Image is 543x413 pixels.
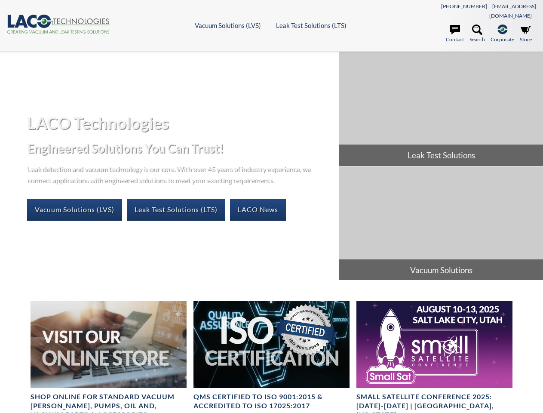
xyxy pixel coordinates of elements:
a: Leak Test Solutions (LTS) [127,199,225,220]
a: Leak Test Solutions [339,52,543,166]
a: Vacuum Solutions (LVS) [27,199,122,220]
a: [EMAIL_ADDRESS][DOMAIN_NAME] [489,3,536,19]
span: Corporate [491,35,514,43]
span: Vacuum Solutions [339,259,543,281]
h4: QMS CERTIFIED to ISO 9001:2015 & Accredited to ISO 17025:2017 [193,392,350,410]
a: LACO News [230,199,286,220]
a: [PHONE_NUMBER] [441,3,487,9]
a: Contact [446,25,464,43]
span: Leak Test Solutions [339,145,543,166]
a: Store [520,25,532,43]
a: Vacuum Solutions [339,166,543,281]
a: ISO Certification headerQMS CERTIFIED to ISO 9001:2015 & Accredited to ISO 17025:2017 [193,301,350,411]
p: Leak detection and vacuum technology is our core. With over 45 years of industry experience, we c... [27,163,315,185]
a: Vacuum Solutions (LVS) [195,22,261,29]
h1: LACO Technologies [27,112,332,133]
h2: Engineered Solutions You Can Trust! [27,140,332,156]
a: Search [469,25,485,43]
a: Leak Test Solutions (LTS) [276,22,347,29]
